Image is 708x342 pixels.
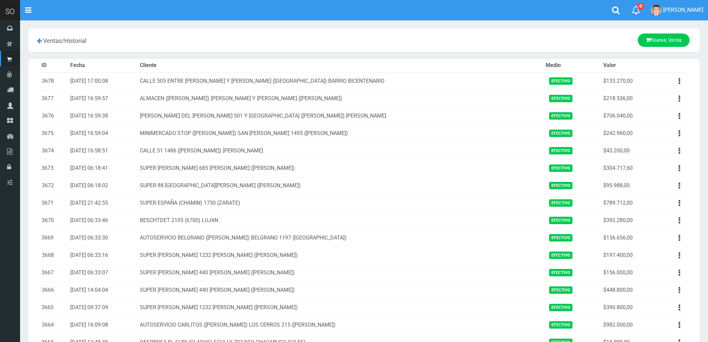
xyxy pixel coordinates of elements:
[601,316,657,334] td: $982.000,00
[39,229,68,247] td: 3669
[549,234,572,241] span: Efectivo
[601,159,657,177] td: $304.717,60
[39,125,68,142] td: 3675
[601,247,657,264] td: $197.400,00
[601,281,657,299] td: $448.800,00
[39,281,68,299] td: 3666
[39,299,68,316] td: 3665
[68,125,137,142] td: [DATE] 16:59:04
[68,281,137,299] td: [DATE] 14:04:04
[68,142,137,159] td: [DATE] 16:58:51
[68,90,137,107] td: [DATE] 16:59:57
[638,33,690,47] a: Nueva Venta
[549,77,572,84] span: Efectivo
[549,304,572,311] span: Efectivo
[137,281,543,299] td: SUPER [PERSON_NAME] 440 [PERSON_NAME] ([PERSON_NAME])
[549,269,572,276] span: Efectivo
[601,299,657,316] td: $390.800,00
[549,321,572,328] span: Efectivo
[549,112,572,119] span: Efectivo
[137,90,543,107] td: ALMACEN ([PERSON_NAME]) [PERSON_NAME] Y [PERSON_NAME] ([PERSON_NAME])
[549,182,572,189] span: Efectivo
[68,59,137,72] th: Fecha
[68,299,137,316] td: [DATE] 09:37:09
[137,212,543,229] td: BESCHTDET 2105 (6700) LUJAN
[137,316,543,334] td: AUTOSERVICIO CARLITOS ([PERSON_NAME]) LOS CERROS 215 ([PERSON_NAME])
[137,177,543,194] td: SUPER 88 [GEOGRAPHIC_DATA][PERSON_NAME] ([PERSON_NAME])
[651,5,662,16] img: User Image
[43,37,62,44] span: Ventas
[549,252,572,259] span: Efectivo
[601,212,657,229] td: $392.280,00
[137,59,543,72] th: Cliente
[39,159,68,177] td: 3673
[39,72,68,90] td: 3678
[68,72,137,90] td: [DATE] 17:00:08
[601,177,657,194] td: $95.988,00
[137,125,543,142] td: MINIMERCADO STOP ([PERSON_NAME]) SAN [PERSON_NAME] 1495 ([PERSON_NAME])
[137,107,543,125] td: [PERSON_NAME] DEL [PERSON_NAME] 501 Y [GEOGRAPHIC_DATA] ([PERSON_NAME]) [PERSON_NAME]
[39,107,68,125] td: 3676
[39,59,68,72] th: ID
[601,59,657,72] th: Valor
[549,217,572,224] span: Efectivo
[68,229,137,247] td: [DATE] 06:33:30
[137,159,543,177] td: SUPER [PERSON_NAME] 685 [PERSON_NAME] ([PERSON_NAME])
[68,264,137,281] td: [DATE] 06:33:07
[39,247,68,264] td: 3668
[663,7,703,13] span: [PERSON_NAME]
[39,194,68,212] td: 3671
[601,125,657,142] td: $242.960,00
[549,147,572,154] span: Efectivo
[68,107,137,125] td: [DATE] 16:59:38
[68,316,137,334] td: [DATE] 16:09:08
[601,90,657,107] td: $218.536,00
[601,107,657,125] td: $706.040,00
[39,316,68,334] td: 3664
[601,142,657,159] td: $43.200,00
[137,299,543,316] td: SUPER [PERSON_NAME] 1232 [PERSON_NAME] ([PERSON_NAME])
[549,130,572,137] span: Efectivo
[39,212,68,229] td: 3670
[137,229,543,247] td: AUTOSERVICIO BELGRANO ([PERSON_NAME]) BELGRANO 1197 ([GEOGRAPHIC_DATA])
[68,177,137,194] td: [DATE] 06:18:02
[39,142,68,159] td: 3674
[549,95,572,102] span: Efectivo
[137,247,543,264] td: SUPER [PERSON_NAME] 1232 [PERSON_NAME] ([PERSON_NAME])
[543,59,601,72] th: Medio
[39,90,68,107] td: 3677
[68,247,137,264] td: [DATE] 06:33:16
[39,264,68,281] td: 3667
[137,194,543,212] td: SUPER ESPAÑA (CHAMIN) 1750 (ZARATE)
[549,199,572,206] span: Efectivo
[638,3,644,9] span: 0
[601,194,657,212] td: $789.712,00
[39,177,68,194] td: 3672
[601,72,657,90] td: $133.270,00
[601,264,657,281] td: $156.000,00
[549,164,572,172] span: Efectivo
[137,72,543,90] td: CALLE 505 ENTRE [PERSON_NAME] Y [PERSON_NAME] ([GEOGRAPHIC_DATA]) BARRIO BICENTENARIO
[68,159,137,177] td: [DATE] 06:18:41
[137,142,543,159] td: CALLE 51 1486 ([PERSON_NAME]) [PERSON_NAME]
[68,212,137,229] td: [DATE] 06:33:46
[549,286,572,293] span: Efectivo
[64,37,86,44] span: Historial
[137,264,543,281] td: SUPER [PERSON_NAME] 440 [PERSON_NAME] ([PERSON_NAME])
[601,229,657,247] td: $156.656,00
[33,33,254,47] div: /
[68,194,137,212] td: [DATE] 21:42:55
